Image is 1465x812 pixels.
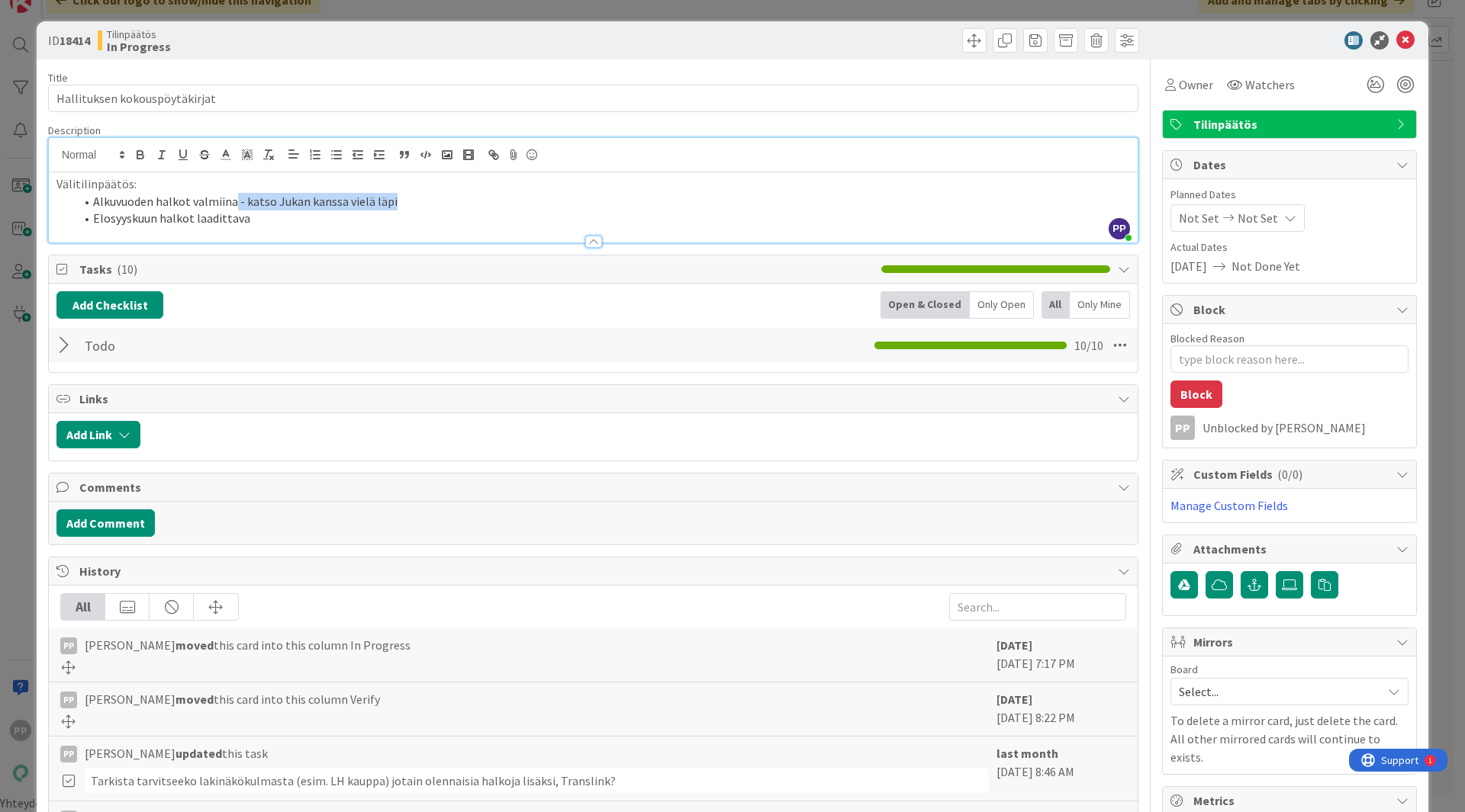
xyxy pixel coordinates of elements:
span: [PERSON_NAME] this card into this column In Progress [85,636,411,654]
span: Watchers [1245,75,1295,94]
span: Metrics [1193,791,1389,810]
div: Open & Closed [881,291,970,319]
span: ( 0/0 ) [1277,467,1302,482]
button: Add Comment [56,509,155,537]
b: moved [175,637,214,653]
span: [DATE] [1170,257,1207,275]
div: PP [1170,416,1195,440]
div: [DATE] 8:46 AM [997,744,1126,793]
div: All [1042,291,1070,319]
b: [DATE] [997,692,1032,707]
div: Unblocked by [PERSON_NAME] [1203,421,1409,435]
button: Add Link [56,421,140,448]
span: ( 10 ) [117,262,137,277]
div: All [61,594,105,620]
span: Attachments [1193,540,1389,558]
div: PP [60,637,77,654]
b: [DATE] [997,637,1032,653]
input: Search... [949,593,1126,621]
span: Support [32,2,69,21]
p: Välitilinpäätös: [56,175,1130,193]
span: Planned Dates [1170,187,1409,203]
span: Mirrors [1193,633,1389,651]
div: Tarkista tarvitseeko lakinäkökulmasta (esim. LH kauppa) jotain olennaisia halkoja lisäksi, Transl... [85,769,989,793]
b: moved [175,692,214,707]
label: Title [48,71,68,85]
span: 10 / 10 [1074,336,1103,355]
div: Only Mine [1070,291,1130,319]
span: Tilinpäätös [107,28,171,40]
span: Tilinpäätös [1193,115,1389,133]
b: In Progress [107,40,171,53]
b: 18414 [60,33,90,48]
span: [PERSON_NAME] this task [85,744,268,762]
div: [DATE] 7:17 PM [997,636,1126,674]
div: PP [60,746,77,762]
span: Custom Fields [1193,465,1389,483]
a: Manage Custom Fields [1170,498,1288,513]
b: last month [997,746,1058,761]
div: 1 [79,6,83,18]
span: ID [48,31,90,50]
span: Not Done Yet [1232,257,1300,275]
span: Not Set [1179,209,1219,227]
li: Alkuvuoden halkot valmiina - katso Jukan kanssa vielä läpi [75,193,1130,210]
span: Comments [79,478,1110,496]
span: Tasks [79,260,874,278]
span: Board [1170,664,1198,675]
p: To delete a mirror card, just delete the card. All other mirrored cards will continue to exists. [1170,711,1409,766]
li: Elosyyskuun halkot laadittava [75,210,1130,227]
input: Add Checklist... [79,332,423,359]
button: Add Checklist [56,291,163,319]
div: [DATE] 8:22 PM [997,690,1126,728]
div: PP [60,692,77,708]
span: Owner [1179,75,1213,94]
span: Links [79,390,1110,408]
span: Block [1193,300,1389,319]
span: Dates [1193,156,1389,174]
span: History [79,562,1110,580]
div: Only Open [970,291,1034,319]
span: Not Set [1238,209,1278,227]
span: PP [1109,218,1130,239]
b: updated [175,746,222,761]
button: Block [1170,380,1222,408]
span: Description [48,124,101,137]
span: [PERSON_NAME] this card into this column Verify [85,690,380,708]
span: Select... [1179,681,1374,702]
span: Actual Dates [1170,239,1409,255]
label: Blocked Reason [1170,332,1244,345]
input: type card name here... [48,85,1138,112]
